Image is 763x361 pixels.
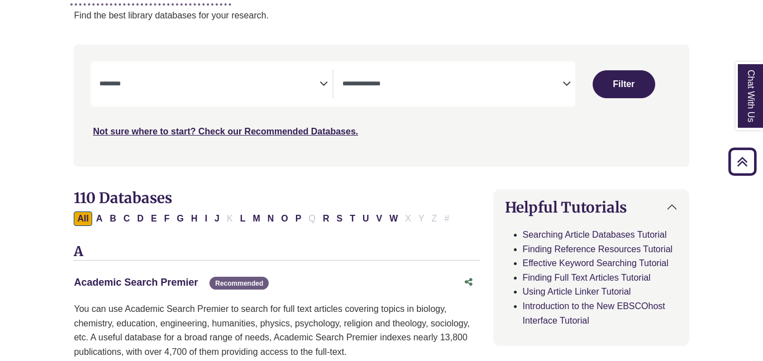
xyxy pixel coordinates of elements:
button: Filter Results N [264,211,278,226]
button: All [74,211,92,226]
button: Filter Results G [174,211,187,226]
a: Using Article Linker Tutorial [523,287,631,296]
button: Filter Results S [333,211,346,226]
span: 110 Databases [74,189,172,207]
button: Filter Results V [373,211,385,226]
button: Filter Results D [134,211,147,226]
button: Filter Results J [211,211,223,226]
a: Back to Top [724,154,760,169]
button: Filter Results R [319,211,333,226]
button: Filter Results E [147,211,160,226]
button: Filter Results O [278,211,291,226]
button: Filter Results I [202,211,211,226]
button: Filter Results U [359,211,373,226]
nav: Search filters [74,45,689,166]
a: Not sure where to start? Check our Recommended Databases. [93,127,358,136]
a: Searching Article Databases Tutorial [523,230,667,239]
button: Filter Results T [346,211,359,226]
button: Filter Results C [120,211,133,226]
a: Finding Full Text Articles Tutorial [523,273,651,282]
button: Filter Results F [161,211,173,226]
span: Recommended [209,277,269,290]
button: Filter Results H [188,211,201,226]
a: Effective Keyword Searching Tutorial [523,258,669,268]
div: Alpha-list to filter by first letter of database name [74,213,454,223]
textarea: Search [342,80,562,89]
a: Finding Reference Resources Tutorial [523,244,673,254]
button: Helpful Tutorials [494,190,689,225]
button: Filter Results A [93,211,106,226]
a: Academic Search Premier [74,277,198,288]
button: Filter Results B [106,211,120,226]
h3: A [74,244,479,261]
p: You can use Academic Search Premier to search for full text articles covering topics in biology, ... [74,302,479,359]
button: Filter Results P [292,211,305,226]
button: Submit for Search Results [593,70,655,98]
textarea: Search [99,80,319,89]
button: Filter Results M [249,211,263,226]
a: Introduction to the New EBSCOhost Interface Tutorial [523,301,665,325]
button: Share this database [457,272,480,293]
button: Filter Results W [386,211,401,226]
button: Filter Results L [237,211,249,226]
p: Find the best library databases for your research. [74,8,689,23]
